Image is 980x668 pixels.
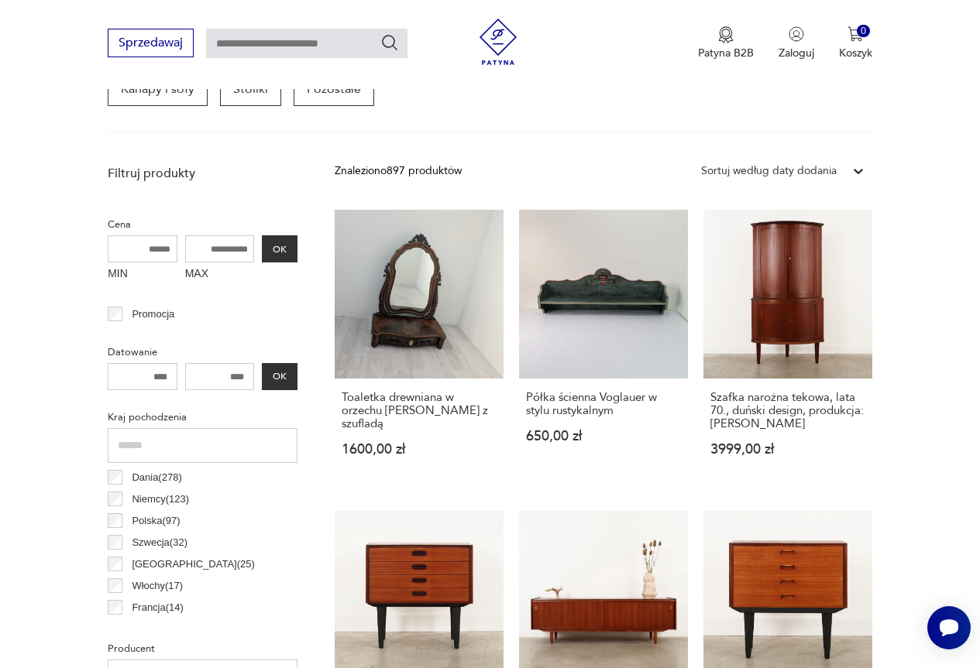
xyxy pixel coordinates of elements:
[108,39,194,50] a: Sprzedawaj
[779,46,814,60] p: Zaloguj
[526,430,681,443] p: 650,00 zł
[335,163,462,180] div: Znaleziono 897 produktów
[108,262,177,287] label: MIN
[789,26,804,42] img: Ikonka użytkownika
[335,210,504,486] a: Toaletka drewniana w orzechu Ludwik XIX z szufladąToaletka drewniana w orzechu [PERSON_NAME] z sz...
[526,391,681,417] h3: Półka ścienna Voglauer w stylu rustykalnym
[108,640,297,657] p: Producent
[475,19,521,65] img: Patyna - sklep z meblami i dekoracjami vintage
[108,72,208,106] a: Kanapy i sofy
[701,163,837,180] div: Sortuj według daty dodania
[220,72,281,106] a: Stoliki
[132,306,174,323] p: Promocja
[132,534,187,551] p: Szwecja ( 32 )
[927,606,971,649] iframe: Smartsupp widget button
[718,26,734,43] img: Ikona medalu
[698,26,754,60] a: Ikona medaluPatyna B2B
[294,72,374,106] a: Pozostałe
[848,26,863,42] img: Ikona koszyka
[839,46,872,60] p: Koszyk
[710,443,865,456] p: 3999,00 zł
[380,33,399,52] button: Szukaj
[132,599,184,616] p: Francja ( 14 )
[710,391,865,430] h3: Szafka narożna tekowa, lata 70., duński design, produkcja: [PERSON_NAME]
[108,165,297,182] p: Filtruj produkty
[703,210,872,486] a: Szafka narożna tekowa, lata 70., duński design, produkcja: DaniaSzafka narożna tekowa, lata 70., ...
[132,577,183,594] p: Włochy ( 17 )
[185,262,255,287] label: MAX
[342,391,497,430] h3: Toaletka drewniana w orzechu [PERSON_NAME] z szufladą
[519,210,688,486] a: Półka ścienna Voglauer w stylu rustykalnymPółka ścienna Voglauer w stylu rustykalnym650,00 zł
[108,409,297,426] p: Kraj pochodzenia
[698,26,754,60] button: Patyna B2B
[132,469,181,486] p: Dania ( 278 )
[108,344,297,361] p: Datowanie
[262,363,297,390] button: OK
[857,25,870,38] div: 0
[108,216,297,233] p: Cena
[262,235,297,262] button: OK
[698,46,754,60] p: Patyna B2B
[132,491,189,508] p: Niemcy ( 123 )
[132,512,180,529] p: Polska ( 97 )
[839,26,872,60] button: 0Koszyk
[108,29,194,57] button: Sprzedawaj
[779,26,814,60] button: Zaloguj
[132,621,192,638] p: Norwegia ( 12 )
[132,556,254,573] p: [GEOGRAPHIC_DATA] ( 25 )
[342,443,497,456] p: 1600,00 zł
